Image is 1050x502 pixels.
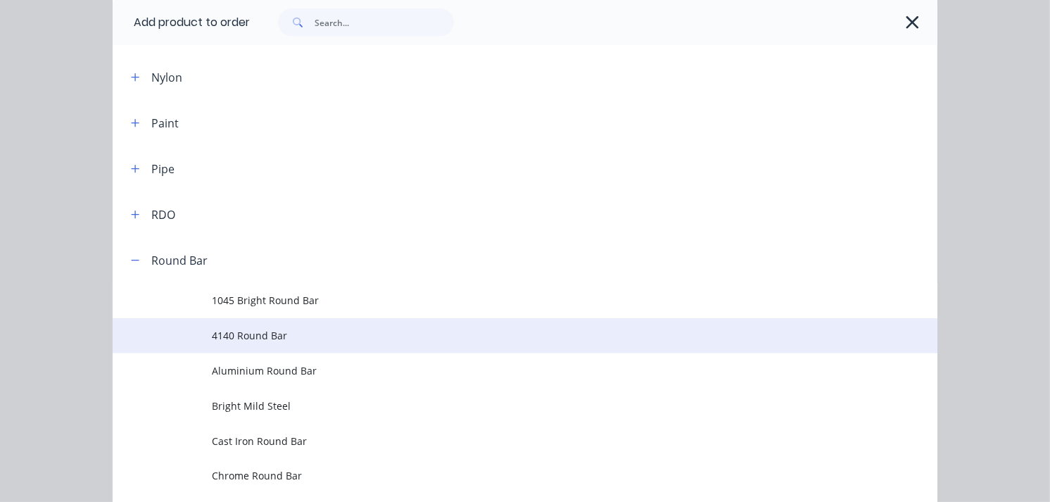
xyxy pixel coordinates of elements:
span: Aluminium Round Bar [212,363,792,378]
div: Pipe [151,161,175,177]
div: Paint [151,115,179,132]
div: Round Bar [151,252,208,269]
span: 4140 Round Bar [212,328,792,343]
span: Bright Mild Steel [212,399,792,413]
span: 1045 Bright Round Bar [212,293,792,308]
div: RDO [151,206,175,223]
span: Cast Iron Round Bar [212,434,792,448]
span: Chrome Round Bar [212,468,792,483]
div: Nylon [151,69,182,86]
input: Search... [315,8,454,37]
